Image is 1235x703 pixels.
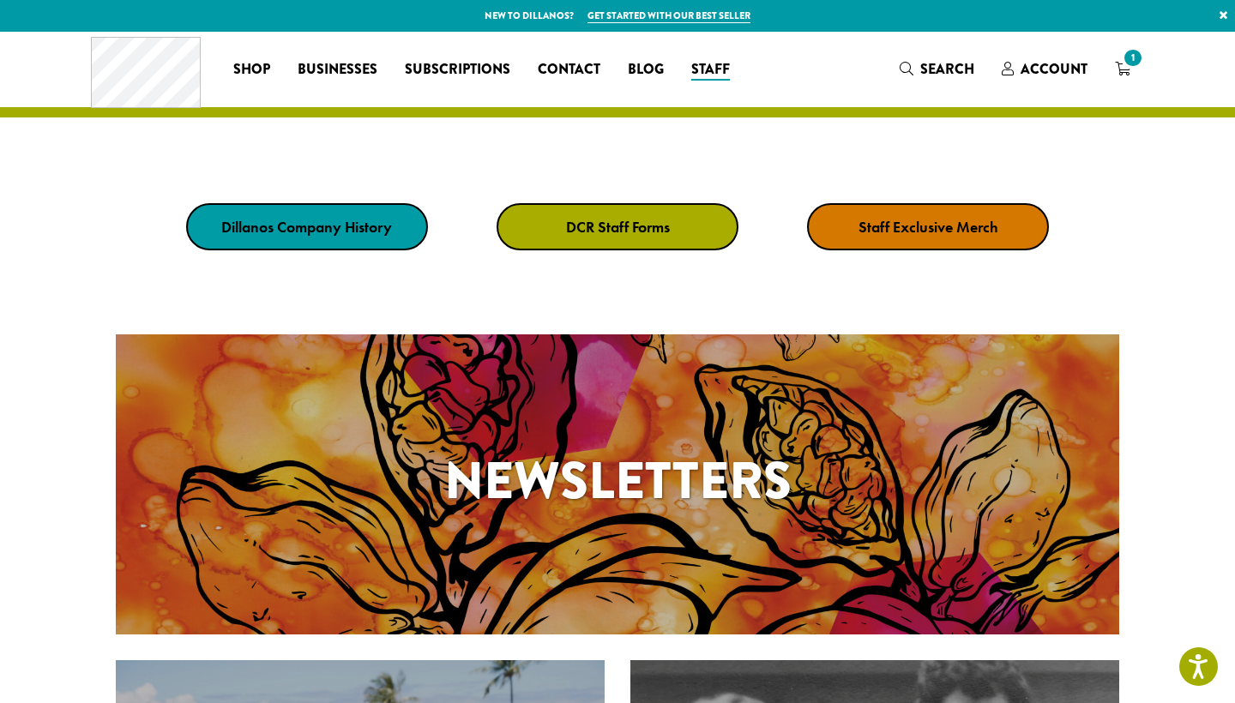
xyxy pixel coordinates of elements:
[566,217,670,237] strong: DCR Staff Forms
[807,203,1049,250] a: Staff Exclusive Merch
[497,203,738,250] a: DCR Staff Forms
[1121,46,1144,69] span: 1
[298,59,377,81] span: Businesses
[886,55,988,83] a: Search
[858,217,998,237] strong: Staff Exclusive Merch
[691,59,730,81] span: Staff
[587,9,750,23] a: Get started with our best seller
[538,59,600,81] span: Contact
[220,56,284,83] a: Shop
[186,203,428,250] a: Dillanos Company History
[628,59,664,81] span: Blog
[920,59,974,79] span: Search
[221,217,392,237] strong: Dillanos Company History
[1021,59,1087,79] span: Account
[233,59,270,81] span: Shop
[678,56,744,83] a: Staff
[405,59,510,81] span: Subscriptions
[116,334,1119,634] a: Newsletters
[116,442,1119,520] h1: Newsletters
